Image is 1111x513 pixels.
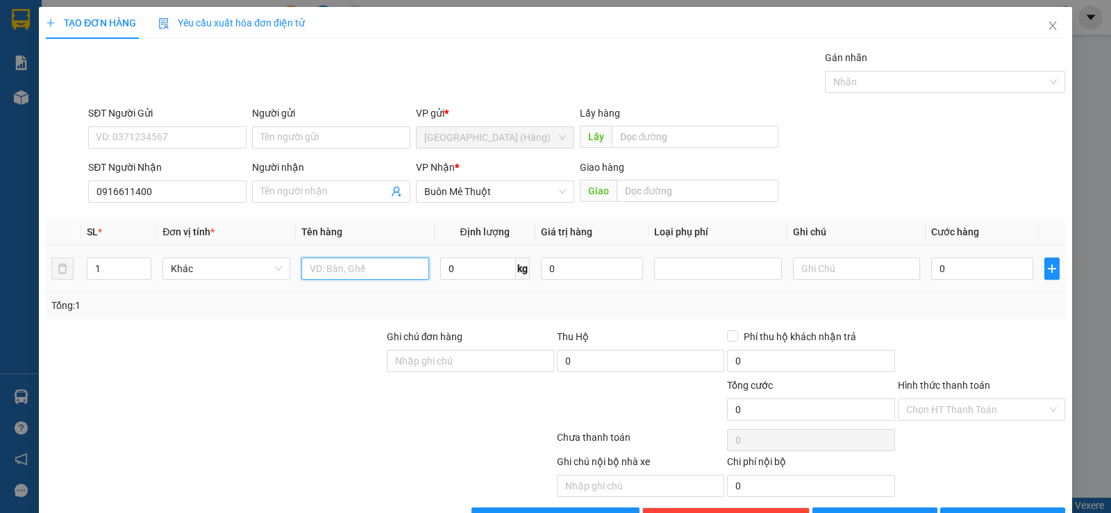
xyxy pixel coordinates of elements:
[793,258,921,280] input: Ghi Chú
[557,475,724,497] input: Nhập ghi chú
[387,350,554,372] input: Ghi chú đơn hàng
[301,258,429,280] input: VD: Bàn, Ghế
[391,186,402,197] span: user-add
[51,298,430,313] div: Tổng: 1
[416,106,574,121] div: VP gửi
[557,454,724,475] div: Ghi chú nội bộ nhà xe
[162,226,215,237] span: Đơn vị tính
[1047,20,1058,31] span: close
[252,160,410,175] div: Người nhận
[580,162,624,173] span: Giao hàng
[46,17,136,28] span: TẠO ĐƠN HÀNG
[825,52,867,63] label: Gán nhãn
[541,258,643,280] input: 0
[424,181,566,202] span: Buôn Mê Thuột
[171,258,282,279] span: Khác
[387,331,463,342] label: Ghi chú đơn hàng
[580,180,617,202] span: Giao
[51,258,74,280] button: delete
[46,18,56,28] span: plus
[158,17,305,28] span: Yêu cầu xuất hóa đơn điện tử
[252,106,410,121] div: Người gửi
[787,219,926,246] th: Ghi chú
[541,226,592,237] span: Giá trị hàng
[158,18,169,29] img: icon
[649,219,787,246] th: Loại phụ phí
[88,160,247,175] div: SĐT Người Nhận
[424,127,566,148] span: Đà Nẵng (Hàng)
[1044,258,1060,280] button: plus
[898,380,990,391] label: Hình thức thanh toán
[555,430,726,454] div: Chưa thanh toán
[612,126,779,148] input: Dọc đường
[727,454,894,475] div: Chi phí nội bộ
[727,380,773,391] span: Tổng cước
[87,226,98,237] span: SL
[416,162,455,173] span: VP Nhận
[301,226,342,237] span: Tên hàng
[580,108,620,119] span: Lấy hàng
[738,329,862,344] span: Phí thu hộ khách nhận trả
[617,180,779,202] input: Dọc đường
[1033,7,1072,46] button: Close
[580,126,612,148] span: Lấy
[557,331,589,342] span: Thu Hộ
[1045,263,1059,274] span: plus
[516,258,530,280] span: kg
[88,106,247,121] div: SĐT Người Gửi
[931,226,979,237] span: Cước hàng
[460,226,510,237] span: Định lượng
